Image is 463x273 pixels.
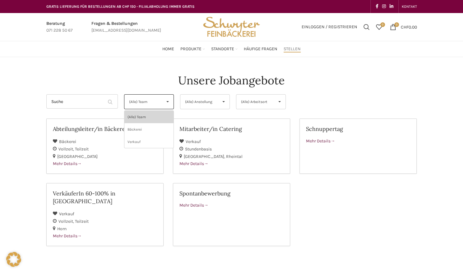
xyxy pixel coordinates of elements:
span: Mehr Details [53,161,82,166]
a: Standorte [211,43,238,55]
span: Bäckerei [59,139,76,144]
span: Stellen [284,46,301,52]
bdi: 0.00 [401,24,417,29]
span: KONTAKT [402,4,417,9]
span: Häufige Fragen [244,46,277,52]
span: (Alle) Anstellung [185,95,215,109]
span: Stundenbasis [185,146,212,152]
a: 0 CHF0.00 [387,21,420,33]
h2: Spontanbewerbung [179,190,284,197]
span: Vollzeit [58,146,75,152]
li: Bäckerei [124,123,174,136]
h2: VerkäuferIn 60-100% in [GEOGRAPHIC_DATA] [53,190,157,205]
a: Site logo [201,24,262,29]
span: Home [162,46,174,52]
h2: Mitarbeiter/in Catering [179,125,284,133]
span: ▾ [162,95,174,109]
span: ▾ [218,95,229,109]
div: Meine Wunschliste [373,21,385,33]
a: Abteilungsleiter/in Bäckerei 80-100% Bäckerei Vollzeit Teilzeit [GEOGRAPHIC_DATA] Mehr Details [46,119,164,174]
a: Infobox link [91,20,161,34]
span: Verkauf [186,139,201,144]
a: Produkte [180,43,205,55]
span: Teilzeit [75,146,89,152]
span: Horn [57,226,67,231]
span: Rheintal [226,154,243,159]
span: Mehr Details [306,138,335,144]
a: Instagram social link [380,2,388,11]
span: 0 [380,22,385,27]
input: Suche [46,94,118,109]
span: Mehr Details [53,233,82,239]
img: Bäckerei Schwyter [201,13,262,41]
div: Secondary navigation [399,0,420,13]
span: Vollzeit [58,219,75,224]
div: Main navigation [43,43,420,55]
span: Mehr Details [179,203,208,208]
a: Einloggen / Registrieren [299,21,360,33]
span: Teilzeit [75,219,89,224]
li: Verkauf [124,136,174,148]
a: Facebook social link [374,2,380,11]
span: Einloggen / Registrieren [302,25,357,29]
span: Produkte [180,46,201,52]
span: Standorte [211,46,234,52]
a: 0 [373,21,385,33]
a: Häufige Fragen [244,43,277,55]
a: Suchen [360,21,373,33]
h4: Unsere Jobangebote [178,73,285,88]
a: Stellen [284,43,301,55]
span: (Alle) Arbeitsort [241,95,271,109]
a: Home [162,43,174,55]
a: VerkäuferIn 60-100% in [GEOGRAPHIC_DATA] Verkauf Vollzeit Teilzeit Horn Mehr Details [46,183,164,246]
a: Linkedin social link [388,2,395,11]
span: (Alle) Team [129,95,159,109]
span: 0 [394,22,399,27]
a: Infobox link [46,20,73,34]
a: KONTAKT [402,0,417,13]
h2: Abteilungsleiter/in Bäckerei 80-100% [53,125,157,133]
span: [GEOGRAPHIC_DATA] [184,154,226,159]
span: GRATIS LIEFERUNG FÜR BESTELLUNGEN AB CHF 150 - FILIALABHOLUNG IMMER GRATIS [46,4,195,9]
a: Spontanbewerbung Mehr Details [173,183,290,246]
span: Verkauf [59,211,74,217]
h2: Schnuppertag [306,125,410,133]
span: Mehr Details [179,161,208,166]
span: [GEOGRAPHIC_DATA] [57,154,98,159]
a: Schnuppertag Mehr Details [299,119,417,174]
a: Mitarbeiter/in Catering Verkauf Stundenbasis [GEOGRAPHIC_DATA] Rheintal Mehr Details [173,119,290,174]
span: CHF [401,24,409,29]
span: ▾ [274,95,285,109]
li: (Alle) Team [124,111,174,123]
